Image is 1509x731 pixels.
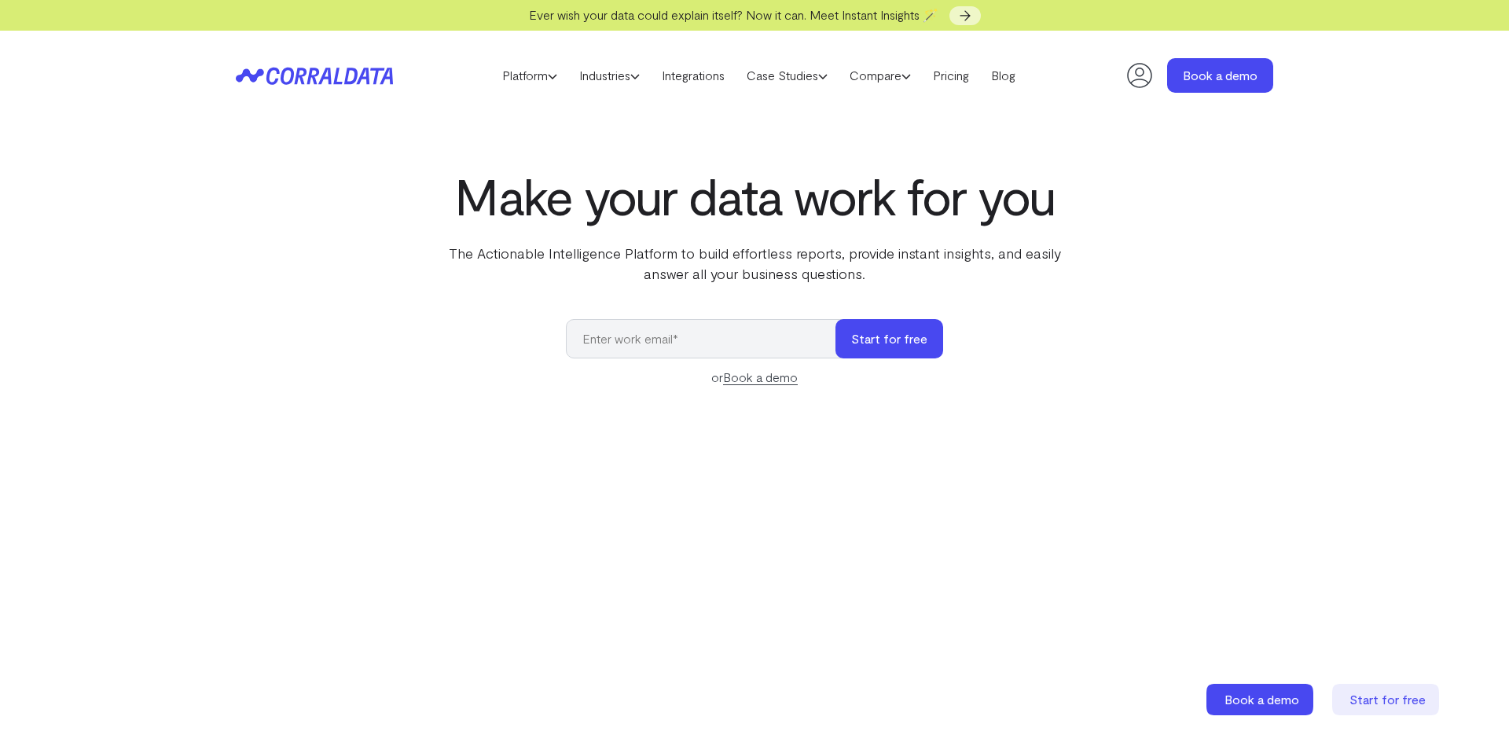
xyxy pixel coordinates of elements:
[723,369,798,385] a: Book a demo
[736,64,839,87] a: Case Studies
[651,64,736,87] a: Integrations
[491,64,568,87] a: Platform
[1206,684,1316,715] a: Book a demo
[529,7,938,22] span: Ever wish your data could explain itself? Now it can. Meet Instant Insights 🪄
[434,243,1075,284] p: The Actionable Intelligence Platform to build effortless reports, provide instant insights, and e...
[980,64,1026,87] a: Blog
[839,64,922,87] a: Compare
[566,319,851,358] input: Enter work email*
[1332,684,1442,715] a: Start for free
[835,319,943,358] button: Start for free
[922,64,980,87] a: Pricing
[1167,58,1273,93] a: Book a demo
[568,64,651,87] a: Industries
[434,167,1075,224] h1: Make your data work for you
[1224,692,1299,707] span: Book a demo
[566,368,943,387] div: or
[1349,692,1426,707] span: Start for free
